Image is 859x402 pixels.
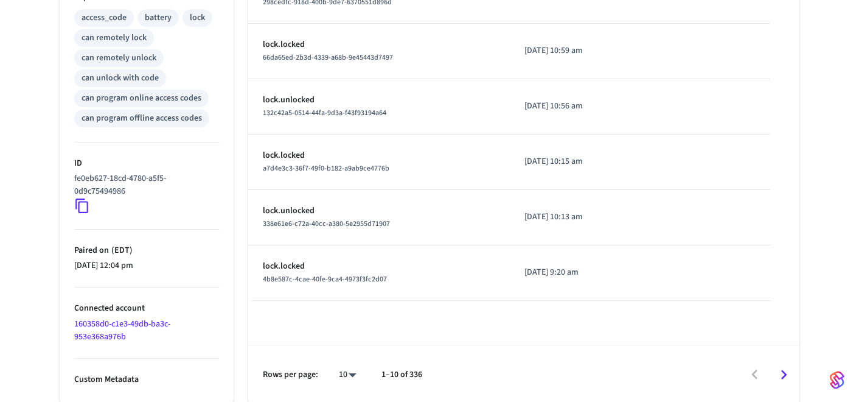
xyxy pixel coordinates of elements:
[82,72,159,85] div: can unlock with code
[524,100,640,113] p: [DATE] 10:56 am
[74,157,219,170] p: ID
[263,205,495,217] p: lock.unlocked
[524,211,640,224] p: [DATE] 10:13 am
[82,32,147,44] div: can remotely lock
[263,368,318,381] p: Rows per page:
[263,52,393,63] span: 66da65ed-2b3d-4339-a68b-9e45443d7497
[263,94,495,107] p: lock.unlocked
[82,92,201,105] div: can program online access codes
[524,155,640,168] p: [DATE] 10:15 am
[190,12,205,24] div: lock
[74,318,170,343] a: 160358d0-c1e3-49db-ba3c-953e368a976b
[74,259,219,272] p: [DATE] 12:04 pm
[263,149,495,162] p: lock.locked
[263,260,495,273] p: lock.locked
[145,12,172,24] div: battery
[74,244,219,257] p: Paired on
[381,368,422,381] p: 1–10 of 336
[109,244,133,256] span: ( EDT )
[263,219,390,229] span: 338e61e6-c72a-40cc-a380-5e2955d71907
[770,361,798,389] button: Go to next page
[82,12,127,24] div: access_code
[263,163,389,174] span: a7d4e3c3-36f7-49f0-b182-a9ab9ce4776b
[263,274,387,284] span: 4b8e587c-4cae-40fe-9ca4-4973f3fc2d07
[333,366,362,384] div: 10
[524,266,640,279] p: [DATE] 9:20 am
[82,112,202,125] div: can program offline access codes
[830,370,844,390] img: SeamLogoGradient.69752ec5.svg
[74,373,219,386] p: Custom Metadata
[524,44,640,57] p: [DATE] 10:59 am
[263,38,495,51] p: lock.locked
[74,302,219,315] p: Connected account
[263,108,386,118] span: 132c42a5-0514-44fa-9d3a-f43f93194a64
[74,172,214,198] p: fe0eb627-18cd-4780-a5f5-0d9c75494986
[82,52,156,65] div: can remotely unlock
